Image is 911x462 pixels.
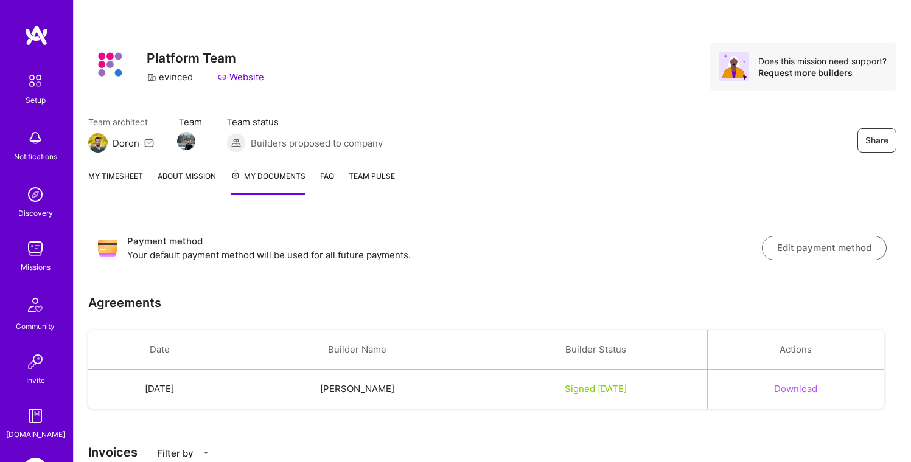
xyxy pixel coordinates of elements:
p: Your default payment method will be used for all future payments. [127,249,762,261]
div: Request more builders [758,67,887,78]
i: icon CaretDown [202,449,210,457]
div: Discovery [18,207,53,219]
button: Edit payment method [762,236,887,260]
a: About Mission [158,170,216,195]
div: evinced [147,71,193,83]
th: Actions [707,330,884,370]
img: bell [23,126,47,150]
h3: Payment method [127,234,762,249]
a: Team Pulse [349,170,395,195]
img: logo [24,24,49,46]
span: Team Pulse [349,171,395,181]
div: Missions [21,261,51,274]
td: [DATE] [88,370,231,409]
img: Team Member Avatar [177,132,195,150]
div: Setup [26,94,46,106]
img: Company Logo [88,43,132,86]
div: Notifications [14,150,57,163]
div: Does this mission need support? [758,55,887,67]
h3: Invoices [88,445,896,460]
span: Builders proposed to company [251,137,383,150]
i: icon Mail [144,138,154,148]
div: Invite [26,374,45,387]
div: [DOMAIN_NAME] [6,428,65,441]
img: setup [23,68,48,94]
td: [PERSON_NAME] [231,370,484,409]
img: discovery [23,182,47,207]
img: Team Architect [88,133,108,153]
button: Share [857,128,896,153]
img: teamwork [23,236,47,261]
img: guide book [23,404,47,428]
a: FAQ [320,170,334,195]
span: Share [865,134,888,147]
img: Invite [23,350,47,374]
span: My Documents [231,170,305,183]
h3: Agreements [88,295,161,310]
span: Team [178,115,202,128]
div: Doron [113,137,139,150]
span: Team architect [88,115,154,128]
th: Date [88,330,231,370]
div: Community [16,320,55,333]
th: Builder Name [231,330,484,370]
span: Team status [226,115,383,128]
a: Team Member Avatar [178,131,194,151]
th: Builder Status [484,330,707,370]
img: Builders proposed to company [226,133,246,153]
a: My Documents [231,170,305,195]
img: Payment method [98,238,117,258]
a: My timesheet [88,170,143,195]
img: Avatar [719,52,749,81]
div: Signed [DATE] [499,382,693,395]
p: Filter by [157,447,194,460]
a: Website [217,71,264,83]
img: Community [21,291,50,320]
h3: Platform Team [147,50,264,66]
button: Download [774,382,817,395]
i: icon CompanyGray [147,72,156,82]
